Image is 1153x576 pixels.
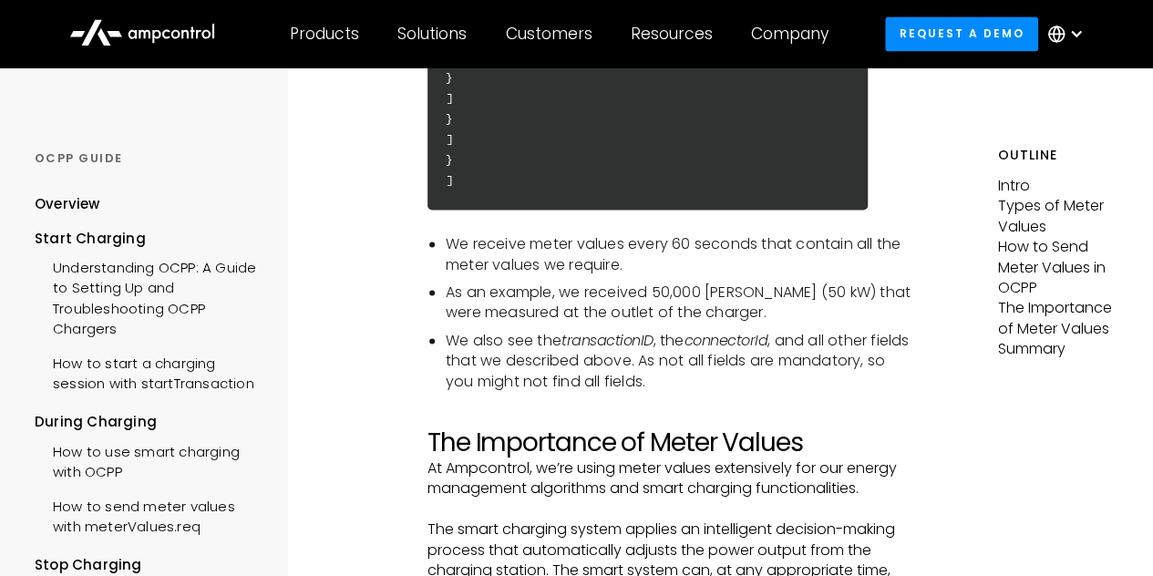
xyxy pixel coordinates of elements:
[397,24,467,44] div: Solutions
[35,249,265,345] a: Understanding OCPP: A Guide to Setting Up and Troubleshooting OCPP Chargers
[427,499,917,519] p: ‍
[998,196,1118,237] p: Types of Meter Values
[631,24,713,44] div: Resources
[35,229,265,249] div: Start Charging
[998,237,1118,298] p: How to Send Meter Values in OCPP
[446,331,917,392] li: We also see the , the , and all other fields that we described above. As not all fields are manda...
[427,458,917,499] p: At Ampcontrol, we’re using meter values extensively for our energy management algorithms and smar...
[751,24,829,44] div: Company
[35,555,265,575] div: Stop Charging
[885,16,1038,50] a: Request a demo
[998,146,1118,165] h5: Outline
[506,24,592,44] div: Customers
[35,150,265,167] div: OCPP GUIDE
[427,214,917,234] p: ‍
[998,298,1118,339] p: The Importance of Meter Values
[998,339,1118,359] p: Summary
[35,194,100,214] div: Overview
[290,24,359,44] div: Products
[998,176,1118,196] p: Intro
[561,330,654,351] em: transactionID
[446,234,917,275] li: We receive meter values every 60 seconds that contain all the meter values we require.
[35,412,265,432] div: During Charging
[35,433,265,488] a: How to use smart charging with OCPP
[427,427,917,458] h2: The Importance of Meter Values
[446,283,917,324] li: As an example, we received 50,000 [PERSON_NAME] (50 kW) that were measured at the outlet of the c...
[427,406,917,427] p: ‍
[684,330,767,351] em: connectorId
[35,488,265,542] a: How to send meter values with meterValues.req
[35,194,100,228] a: Overview
[35,345,265,399] a: How to start a charging session with startTransaction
